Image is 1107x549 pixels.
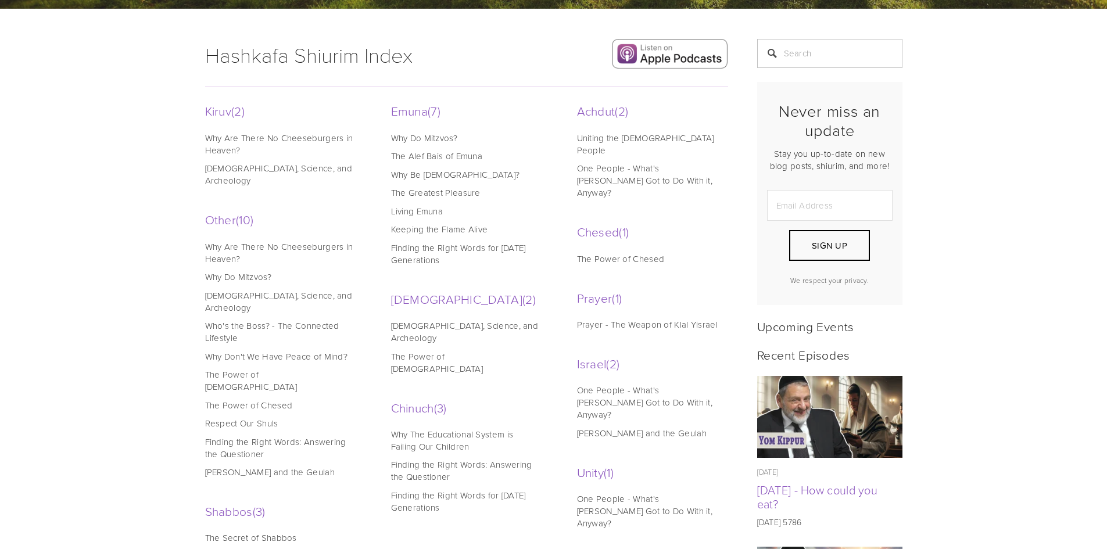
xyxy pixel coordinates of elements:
[522,290,536,307] span: 2
[577,162,725,199] a: One People - What's [PERSON_NAME] Got to Do With it, Anyway?
[391,150,539,162] a: The Alef Bais of Emuna
[767,102,893,139] h2: Never miss an update
[757,467,779,477] time: [DATE]
[253,503,266,519] span: 3
[757,319,902,333] h2: Upcoming Events
[812,239,847,252] span: Sign Up
[391,242,539,266] a: Finding the Right Words for [DATE] Generations
[757,39,902,68] input: Search
[391,350,539,375] a: The Power of [DEMOGRAPHIC_DATA]
[391,489,539,514] a: Finding the Right Words for [DATE] Generations
[757,347,902,362] h2: Recent Episodes
[577,318,725,331] a: Prayer - The Weapon of Klal Yisrael
[767,190,893,221] input: Email Address
[205,503,356,519] a: Shabbos3
[767,148,893,172] p: Stay you up-to-date on new blog posts, shiurim, and more!
[205,102,356,119] a: Kiruv2
[205,289,353,314] a: [DEMOGRAPHIC_DATA], Science, and Archeology
[577,427,725,439] a: [PERSON_NAME] and the Geulah
[757,516,902,528] p: [DATE] 5786
[606,355,619,372] span: 2
[205,132,353,156] a: Why Are There No Cheeseburgers in Heaven?
[205,39,502,70] h1: Hashkafa Shiurim Index
[757,376,902,458] img: Yom Kippur - How could you eat?
[205,532,353,544] a: The Secret of Shabbos
[577,102,728,119] a: Achdut2
[577,253,725,265] a: The Power of Chesed
[236,211,253,228] span: 10
[391,186,539,199] a: The Greatest Pleasure
[391,205,539,217] a: Living Emuna
[391,132,539,144] a: Why Do Mitzvos?
[577,223,728,240] a: Chesed1
[577,132,725,156] a: Uniting the [DEMOGRAPHIC_DATA] People
[205,368,353,393] a: The Power of [DEMOGRAPHIC_DATA]
[205,320,353,344] a: Who's the Boss? - The Connected Lifestyle
[205,399,353,411] a: The Power of Chesed
[757,482,878,512] a: [DATE] - How could you eat?
[205,436,353,460] a: Finding the Right Words: Answering the Questioner
[205,417,353,429] a: Respect Our Shuls
[391,428,539,453] a: Why The Educational System is Failing Our Children
[205,271,353,283] a: Why Do Mitzvos?
[789,230,869,261] button: Sign Up
[428,102,440,119] span: 7
[391,102,542,119] a: Emuna7
[434,399,447,416] span: 3
[231,102,245,119] span: 2
[612,289,622,306] span: 1
[391,458,539,483] a: Finding the Right Words: Answering the Questioner
[391,223,539,235] a: Keeping the Flame Alive
[205,162,353,186] a: [DEMOGRAPHIC_DATA], Science, and Archeology
[205,211,356,228] a: Other10
[391,290,542,307] a: [DEMOGRAPHIC_DATA]2
[577,355,728,372] a: Israel2
[577,384,725,421] a: One People - What's [PERSON_NAME] Got to Do With it, Anyway?
[619,223,629,240] span: 1
[391,399,542,416] a: Chinuch3
[615,102,628,119] span: 2
[205,466,353,478] a: [PERSON_NAME] and the Geulah
[577,289,728,306] a: Prayer1
[205,350,353,363] a: Why Don't We Have Peace of Mind?
[577,464,728,480] a: Unity1
[205,241,353,265] a: Why Are There No Cheeseburgers in Heaven?
[604,464,614,480] span: 1
[391,320,539,344] a: [DEMOGRAPHIC_DATA], Science, and Archeology
[577,493,725,529] a: One People - What's [PERSON_NAME] Got to Do With it, Anyway?
[767,275,893,285] p: We respect your privacy.
[391,168,539,181] a: Why Be [DEMOGRAPHIC_DATA]?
